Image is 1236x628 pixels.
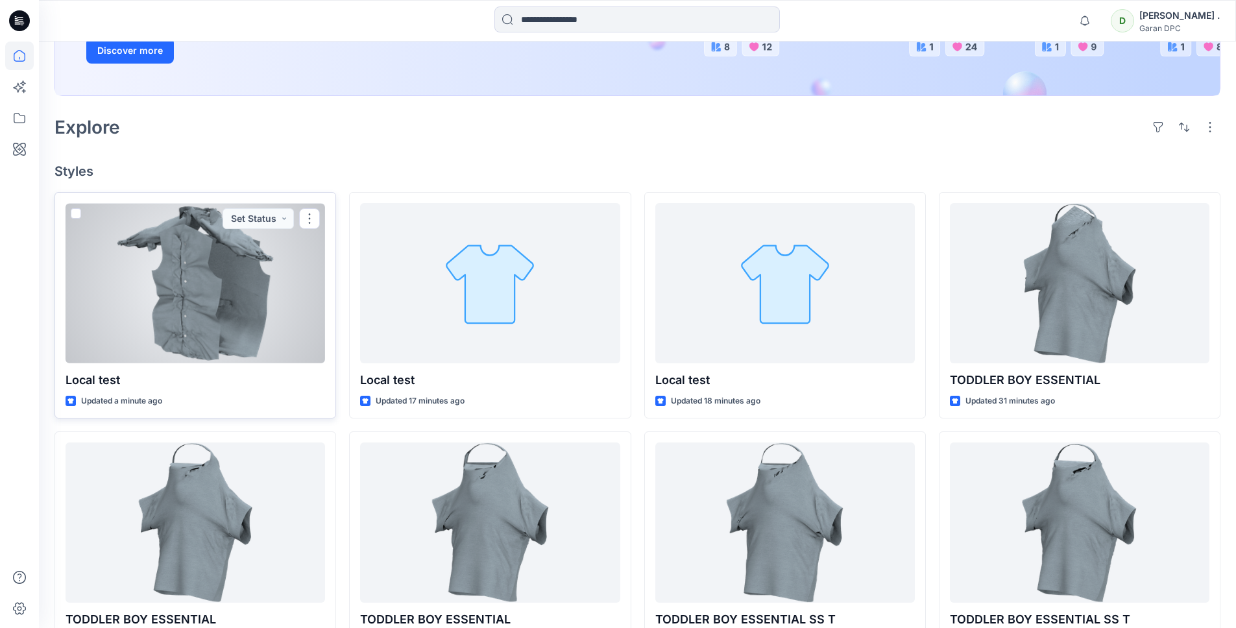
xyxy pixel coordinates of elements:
p: Updated 31 minutes ago [965,394,1055,408]
a: TODDLER BOY ESSENTIAL [950,203,1209,363]
a: Discover more [86,38,378,64]
p: Local test [655,371,915,389]
p: Local test [360,371,620,389]
p: Local test [66,371,325,389]
a: TODDLER BOY ESSENTIAL SS T [655,442,915,603]
a: TODDLER BOY ESSENTIAL [66,442,325,603]
h4: Styles [55,163,1220,179]
p: Updated 17 minutes ago [376,394,465,408]
button: Discover more [86,38,174,64]
p: Updated 18 minutes ago [671,394,760,408]
a: Local test [655,203,915,363]
div: [PERSON_NAME] . [1139,8,1220,23]
a: Local test [360,203,620,363]
p: TODDLER BOY ESSENTIAL [950,371,1209,389]
a: Local test [66,203,325,363]
div: D [1111,9,1134,32]
p: Updated a minute ago [81,394,162,408]
a: TODDLER BOY ESSENTIAL [360,442,620,603]
a: TODDLER BOY ESSENTIAL SS T [950,442,1209,603]
h2: Explore [55,117,120,138]
div: Garan DPC [1139,23,1220,33]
